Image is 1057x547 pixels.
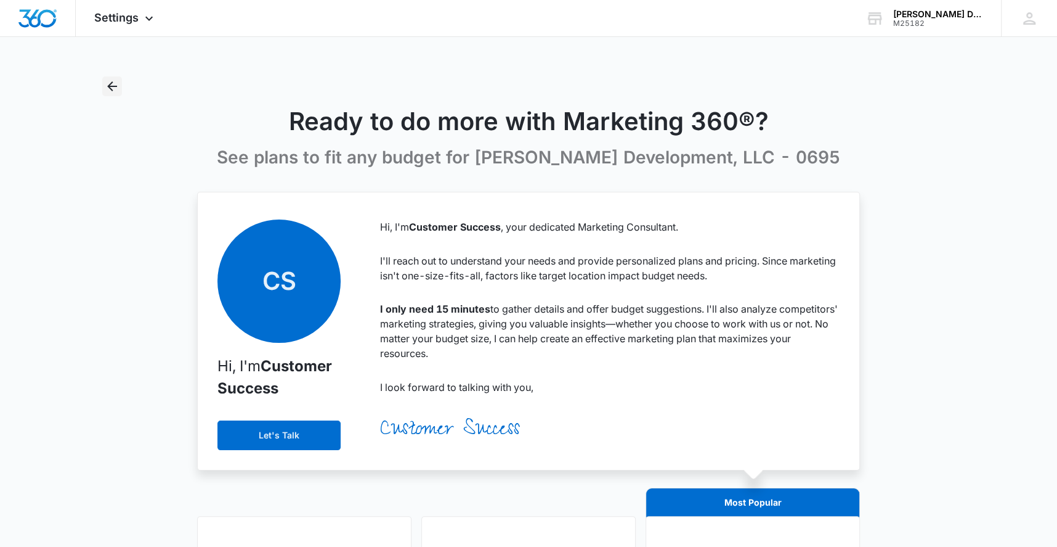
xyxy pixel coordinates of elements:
[380,380,840,395] p: I look forward to talking with you,
[893,9,983,19] div: account name
[217,220,341,343] span: CS
[380,302,840,361] p: to gather details and offer budget suggestions. I'll also analyze competitors' marketing strategi...
[217,357,332,397] strong: Customer Success
[217,355,341,400] p: Hi, I'm
[94,11,139,24] span: Settings
[380,303,490,315] strong: I only need 15 minutes
[102,76,122,96] button: Back
[380,413,840,450] p: Customer Success
[380,253,840,283] p: I'll reach out to understand your needs and provide personalized plans and pricing. Since marketi...
[289,106,769,137] h1: Ready to do more with Marketing 360®?
[409,221,501,233] strong: Customer Success
[666,496,840,509] p: Most Popular
[893,19,983,28] div: account id
[380,220,840,234] p: Hi, I'm , your dedicated Marketing Consultant.
[217,147,840,168] p: See plans to fit any budget for [PERSON_NAME] Development, LLC - 0695
[217,421,341,450] button: Let's Talk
